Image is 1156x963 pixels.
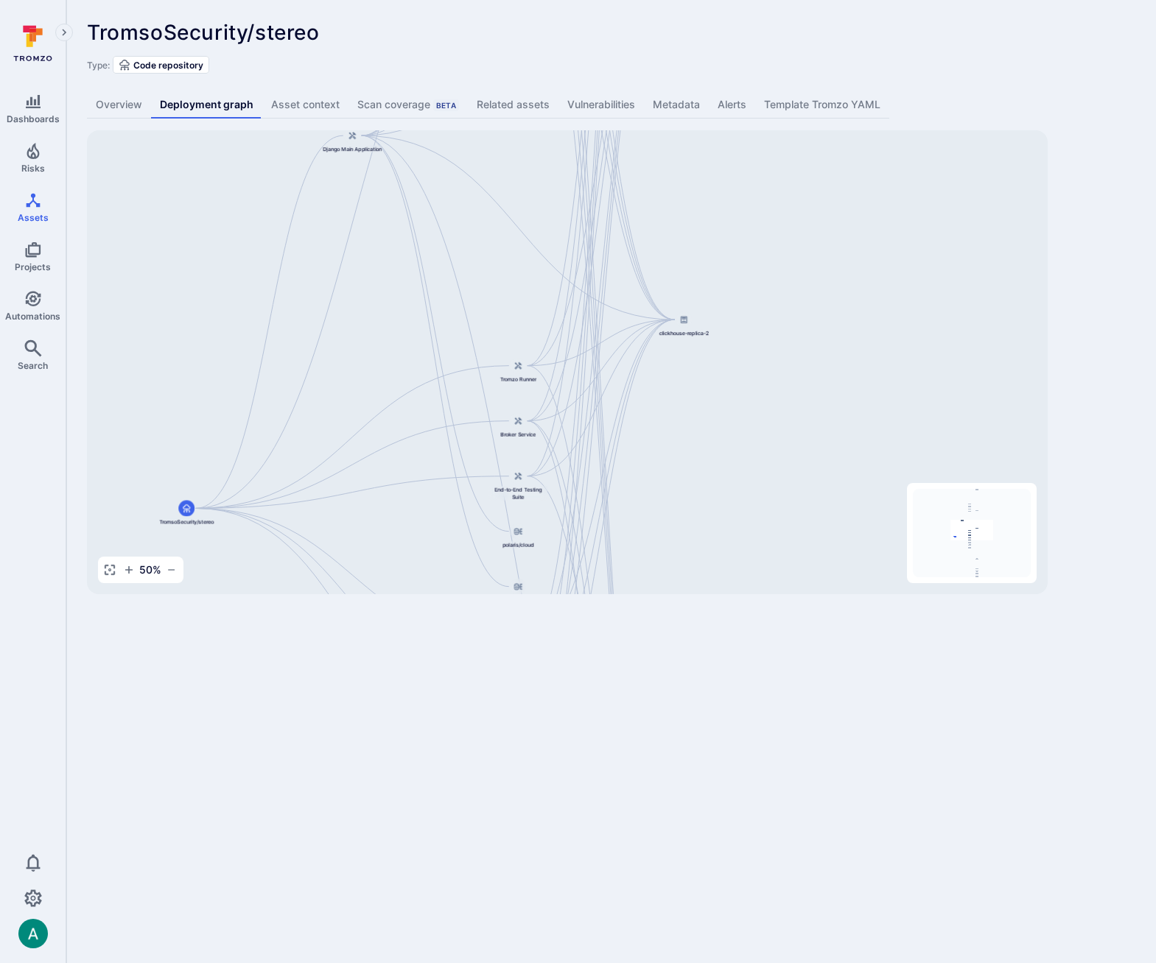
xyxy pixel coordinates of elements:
img: ACg8ocLSa5mPYBaXNx3eFu_EmspyJX0laNWN7cXOFirfQ7srZveEpg=s96-c [18,919,48,948]
i: Expand navigation menu [59,27,69,39]
div: Arjan Dehar [18,919,48,948]
a: Alerts [709,91,755,119]
span: Code repository [133,60,203,71]
span: Projects [15,261,51,272]
a: Template Tromzo YAML [755,91,889,119]
div: Scan coverage [357,97,459,112]
span: Search [18,360,48,371]
span: Tromzo Runner [500,375,537,383]
span: TromsoSecurity/stereo [87,20,320,45]
a: Metadata [644,91,709,119]
a: Deployment graph [151,91,262,119]
span: Risks [21,163,45,174]
span: TromsoSecurity/stereo [159,518,214,525]
span: Automations [5,311,60,322]
a: Related assets [468,91,558,119]
span: clickhouse-replica-2 [659,329,710,336]
span: Dashboards [7,113,60,124]
a: Overview [87,91,151,119]
span: Type: [87,60,110,71]
span: End-to-End Testing Suite [488,486,547,501]
button: Expand navigation menu [55,24,73,41]
a: Vulnerabilities [558,91,644,119]
span: Broker Service [500,431,536,438]
span: 50 % [139,562,161,577]
div: Asset tabs [87,91,1135,119]
a: Asset context [262,91,348,119]
span: Assets [18,212,49,223]
span: Django Main Application [323,145,382,152]
div: Beta [433,99,459,111]
span: polaris/cloud [502,541,534,548]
